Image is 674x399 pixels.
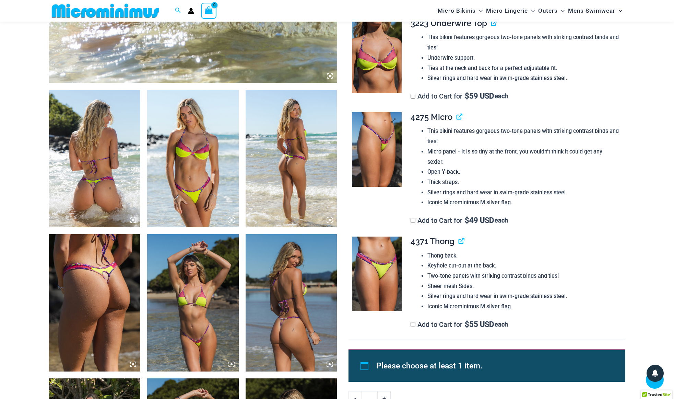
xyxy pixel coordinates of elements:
[427,73,619,83] li: Silver rings and hard wear in swim-grade stainless steel.
[411,92,508,100] label: Add to Cart for
[465,217,494,224] span: 49 USD
[536,2,566,20] a: OutersMenu ToggleMenu Toggle
[465,92,469,100] span: $
[147,90,239,227] img: Coastal Bliss Leopard Sunset 3223 Underwire Top 4371 Thong
[436,2,484,20] a: Micro BikinisMenu ToggleMenu Toggle
[246,90,337,227] img: Coastal Bliss Leopard Sunset 3223 Underwire Top 4371 Thong
[538,2,558,20] span: Outers
[484,2,536,20] a: Micro LingerieMenu ToggleMenu Toggle
[352,112,402,187] img: Coastal Bliss Leopard Sunset 4275 Micro Bikini
[495,93,508,100] span: each
[411,216,508,225] label: Add to Cart for
[476,2,483,20] span: Menu Toggle
[427,187,619,198] li: Silver rings and hard wear in swim-grade stainless steel.
[49,3,162,19] img: MM SHOP LOGO FLAT
[411,94,415,99] input: Add to Cart for$59 USD each
[175,7,181,15] a: Search icon link
[528,2,535,20] span: Menu Toggle
[486,2,528,20] span: Micro Lingerie
[376,358,610,374] li: Please choose at least 1 item.
[147,234,239,372] img: Coastal Bliss Leopard Sunset 3171 Tri Top 4275 Micro Bikini
[411,112,452,122] span: 4275 Micro
[465,321,494,328] span: 55 USD
[615,2,622,20] span: Menu Toggle
[201,3,217,19] a: View Shopping Cart, empty
[495,217,508,224] span: each
[427,271,619,281] li: Two-tone panels with striking contrast binds and ties!
[427,32,619,53] li: This bikini features gorgeous two-tone panels with striking contrast binds and ties!
[465,93,494,100] span: 59 USD
[49,90,141,227] img: Coastal Bliss Leopard Sunset 3171 Tri Top 4371 Thong Bikini
[435,1,625,21] nav: Site Navigation
[427,53,619,63] li: Underwire support.
[427,63,619,73] li: Ties at the neck and back for a perfect adjustable fit.
[465,216,469,225] span: $
[566,2,624,20] a: Mens SwimwearMenu ToggleMenu Toggle
[427,301,619,312] li: Iconic Microminimus M silver flag.
[427,177,619,187] li: Thick straps.
[427,291,619,301] li: Silver rings and hard wear in swim-grade stainless steel.
[427,147,619,167] li: Micro panel - It is so tiny at the front, you wouldn’t think it could get any sexier.
[427,197,619,208] li: Iconic Microminimus M silver flag.
[49,234,141,372] img: Coastal Bliss Leopard Sunset 4371 Thong Bikini
[411,322,415,327] input: Add to Cart for$55 USD each
[246,234,337,372] img: Coastal Bliss Leopard Sunset 3171 Tri Top 4275 Micro Bikini
[427,251,619,261] li: Thong back.
[411,218,415,223] input: Add to Cart for$49 USD each
[495,321,508,328] span: each
[411,236,454,246] span: 4371 Thong
[352,237,402,311] img: Coastal Bliss Leopard Sunset Thong Bikini
[352,19,402,93] img: Coastal Bliss Leopard Sunset 3223 Underwire Top
[427,281,619,292] li: Sheer mesh Sides.
[568,2,615,20] span: Mens Swimwear
[427,126,619,146] li: This bikini features gorgeous two-tone panels with striking contrast binds and ties!
[465,320,469,329] span: $
[438,2,476,20] span: Micro Bikinis
[558,2,565,20] span: Menu Toggle
[411,320,508,329] label: Add to Cart for
[411,18,487,28] span: 3223 Underwire Top
[427,167,619,177] li: Open Y-back.
[188,8,194,14] a: Account icon link
[427,261,619,271] li: Keyhole cut-out at the back.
